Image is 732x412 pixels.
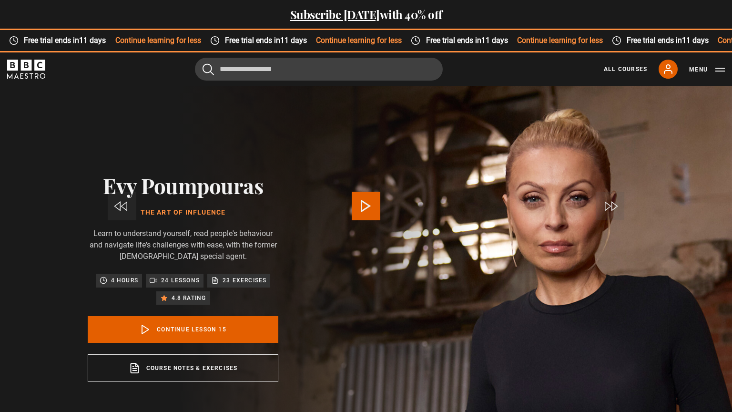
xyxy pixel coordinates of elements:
button: Toggle navigation [689,65,725,74]
time: 11 days [79,36,105,45]
time: 11 days [280,36,306,45]
p: 24 lessons [161,276,200,285]
h2: Evy Poumpouras [88,173,278,197]
div: Continue learning for less [401,35,602,46]
p: 4 hours [111,276,138,285]
a: All Courses [604,65,647,73]
button: Submit the search query [203,63,214,75]
h1: The Art of Influence [88,209,278,216]
time: 11 days [480,36,507,45]
a: Continue lesson 15 [88,316,278,343]
svg: BBC Maestro [7,60,45,79]
p: 23 exercises [223,276,266,285]
span: Free trial ends in [420,35,516,46]
p: 4.8 rating [172,293,206,303]
span: Free trial ends in [18,35,114,46]
time: 11 days [681,36,708,45]
a: Course notes & exercises [88,354,278,382]
input: Search [195,58,443,81]
span: Free trial ends in [219,35,315,46]
p: Learn to understand yourself, read people's behaviour and navigate life's challenges with ease, w... [88,228,278,262]
div: Continue learning for less [200,35,401,46]
a: Subscribe [DATE] [290,7,380,22]
span: Free trial ends in [620,35,717,46]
